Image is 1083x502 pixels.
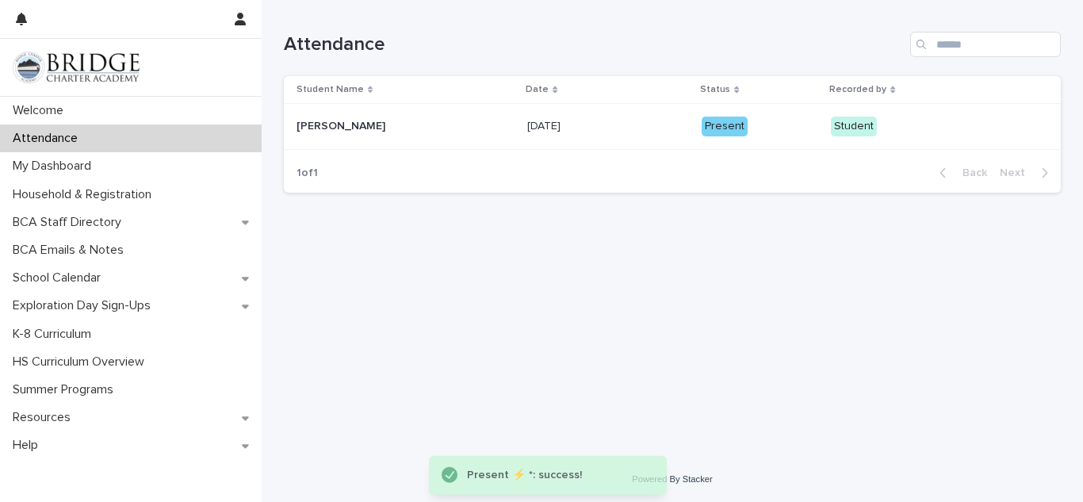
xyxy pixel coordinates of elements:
[6,298,163,313] p: Exploration Day Sign-Ups
[284,33,904,56] h1: Attendance
[953,167,987,178] span: Back
[927,166,993,180] button: Back
[6,215,134,230] p: BCA Staff Directory
[6,187,164,202] p: Household & Registration
[702,117,748,136] div: Present
[829,81,886,98] p: Recorded by
[6,159,104,174] p: My Dashboard
[910,32,1061,57] input: Search
[284,154,331,193] p: 1 of 1
[632,474,712,484] a: Powered By Stacker
[1000,167,1035,178] span: Next
[6,131,90,146] p: Attendance
[13,52,140,83] img: V1C1m3IdTEidaUdm9Hs0
[6,243,136,258] p: BCA Emails & Notes
[6,354,157,370] p: HS Curriculum Overview
[297,117,388,133] p: [PERSON_NAME]
[6,103,76,118] p: Welcome
[297,81,364,98] p: Student Name
[993,166,1061,180] button: Next
[467,466,635,485] div: Present ⚡ *: success!
[6,438,51,453] p: Help
[6,270,113,285] p: School Calendar
[831,117,877,136] div: Student
[527,117,564,133] p: [DATE]
[700,81,730,98] p: Status
[6,327,104,342] p: K-8 Curriculum
[6,410,83,425] p: Resources
[6,382,126,397] p: Summer Programs
[526,81,549,98] p: Date
[284,104,1061,150] tr: [PERSON_NAME][PERSON_NAME] [DATE][DATE] PresentStudent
